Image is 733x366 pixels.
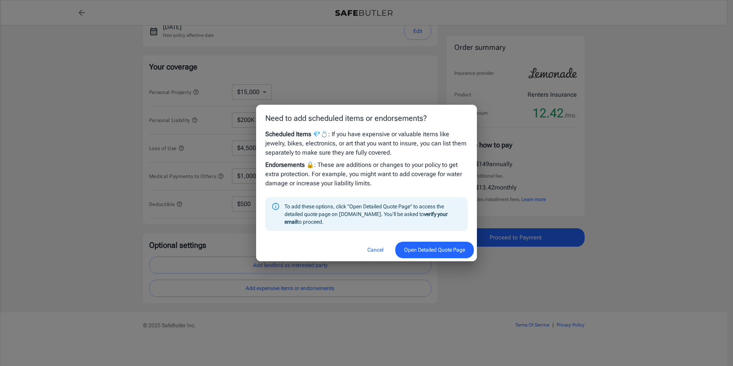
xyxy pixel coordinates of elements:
p: Need to add scheduled items or endorsements? [265,112,468,124]
p: : These are additions or changes to your policy to get extra protection. For example, you might w... [265,160,468,188]
strong: Endorsements 🔒 [265,161,314,168]
p: : If you have expensive or valuable items like jewelry, bikes, electronics, or art that you want ... [265,130,468,157]
button: Open Detailed Quote Page [395,242,474,258]
strong: Scheduled Items 💎💍 [265,130,328,138]
div: To add these options, click "Open Detailed Quote Page" to access the detailed quote page on [DOMA... [284,199,462,229]
button: Cancel [358,242,392,258]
